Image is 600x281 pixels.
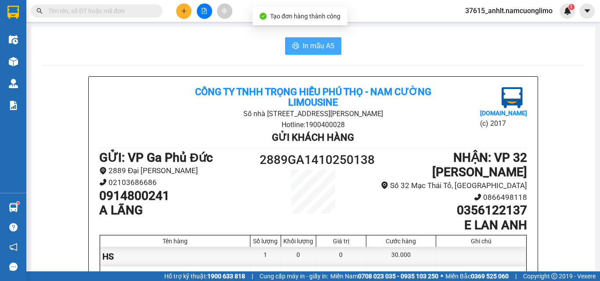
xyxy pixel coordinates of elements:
[99,167,107,174] span: environment
[99,189,260,203] h1: 0914800241
[502,87,523,108] img: logo.jpg
[432,150,527,180] b: NHẬN : VP 32 [PERSON_NAME]
[568,4,575,10] sup: 1
[164,271,245,281] span: Hỗ trợ kỹ thuật:
[358,273,438,280] strong: 0708 023 035 - 0935 103 250
[296,271,300,278] span: 0
[82,37,367,48] li: Số nhà [STREET_ADDRESS][PERSON_NAME]
[260,13,267,20] span: check-circle
[480,118,527,129] li: (c) 2017
[170,119,455,130] li: Hotline: 1900400028
[367,180,527,192] li: Số 32 Mạc Thái Tổ, [GEOGRAPHIC_DATA]
[99,150,213,165] b: GỬI : VP Ga Phủ Đức
[170,108,455,119] li: Số nhà [STREET_ADDRESS][PERSON_NAME]
[207,273,245,280] strong: 1900 633 818
[252,271,253,281] span: |
[260,271,328,281] span: Cung cấp máy in - giấy in:
[82,48,367,59] li: Hotline: 1900400028
[17,202,19,204] sup: 1
[221,8,228,14] span: aim
[107,10,343,34] b: Công ty TNHH Trọng Hiếu Phú Thọ - Nam Cường Limousine
[250,247,281,267] div: 1
[36,8,43,14] span: search
[9,203,18,212] img: warehouse-icon
[281,247,316,267] div: 0
[100,247,250,267] div: HS
[99,178,107,186] span: phone
[99,165,260,177] li: 2889 Đại [PERSON_NAME]
[181,8,187,14] span: plus
[48,6,152,16] input: Tìm tên, số ĐT hoặc mã đơn
[366,247,436,267] div: 30.000
[260,150,367,170] h1: 2889GA1410250138
[445,271,509,281] span: Miền Bắc
[471,273,509,280] strong: 0369 525 060
[9,35,18,44] img: warehouse-icon
[367,218,527,233] h1: E LAN ANH
[441,274,443,278] span: ⚪️
[318,238,364,245] div: Giá trị
[480,110,527,117] b: [DOMAIN_NAME]
[564,7,571,15] img: icon-new-feature
[285,37,341,55] button: printerIn mẫu A5
[9,223,18,231] span: question-circle
[391,271,411,278] span: 30.000
[99,177,260,189] li: 02103686686
[316,247,366,267] div: 0
[367,192,527,203] li: 0866498118
[9,263,18,271] span: message
[367,203,527,218] h1: 0356122137
[253,238,278,245] div: Số lượng
[579,4,595,19] button: caret-down
[9,243,18,251] span: notification
[369,238,434,245] div: Cước hàng
[264,271,267,278] span: 1
[381,181,388,189] span: environment
[551,273,557,279] span: copyright
[9,79,18,88] img: warehouse-icon
[330,271,438,281] span: Miền Nam
[272,132,354,143] b: Gửi khách hàng
[570,4,573,10] span: 1
[339,271,343,278] span: 0
[99,203,260,218] h1: A LÃNG
[201,8,207,14] span: file-add
[99,87,143,131] img: logo.jpg
[292,42,299,50] span: printer
[583,7,591,15] span: caret-down
[458,5,560,16] span: 37615_anhlt.namcuonglimo
[7,6,19,19] img: logo-vxr
[474,193,481,201] span: phone
[9,101,18,110] img: solution-icon
[270,13,340,20] span: Tạo đơn hàng thành công
[102,238,248,245] div: Tên hàng
[303,40,334,51] span: In mẫu A5
[176,4,192,19] button: plus
[195,86,431,108] b: Công ty TNHH Trọng Hiếu Phú Thọ - Nam Cường Limousine
[197,4,212,19] button: file-add
[217,4,232,19] button: aim
[438,238,524,245] div: Ghi chú
[9,57,18,66] img: warehouse-icon
[283,238,314,245] div: Khối lượng
[515,271,517,281] span: |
